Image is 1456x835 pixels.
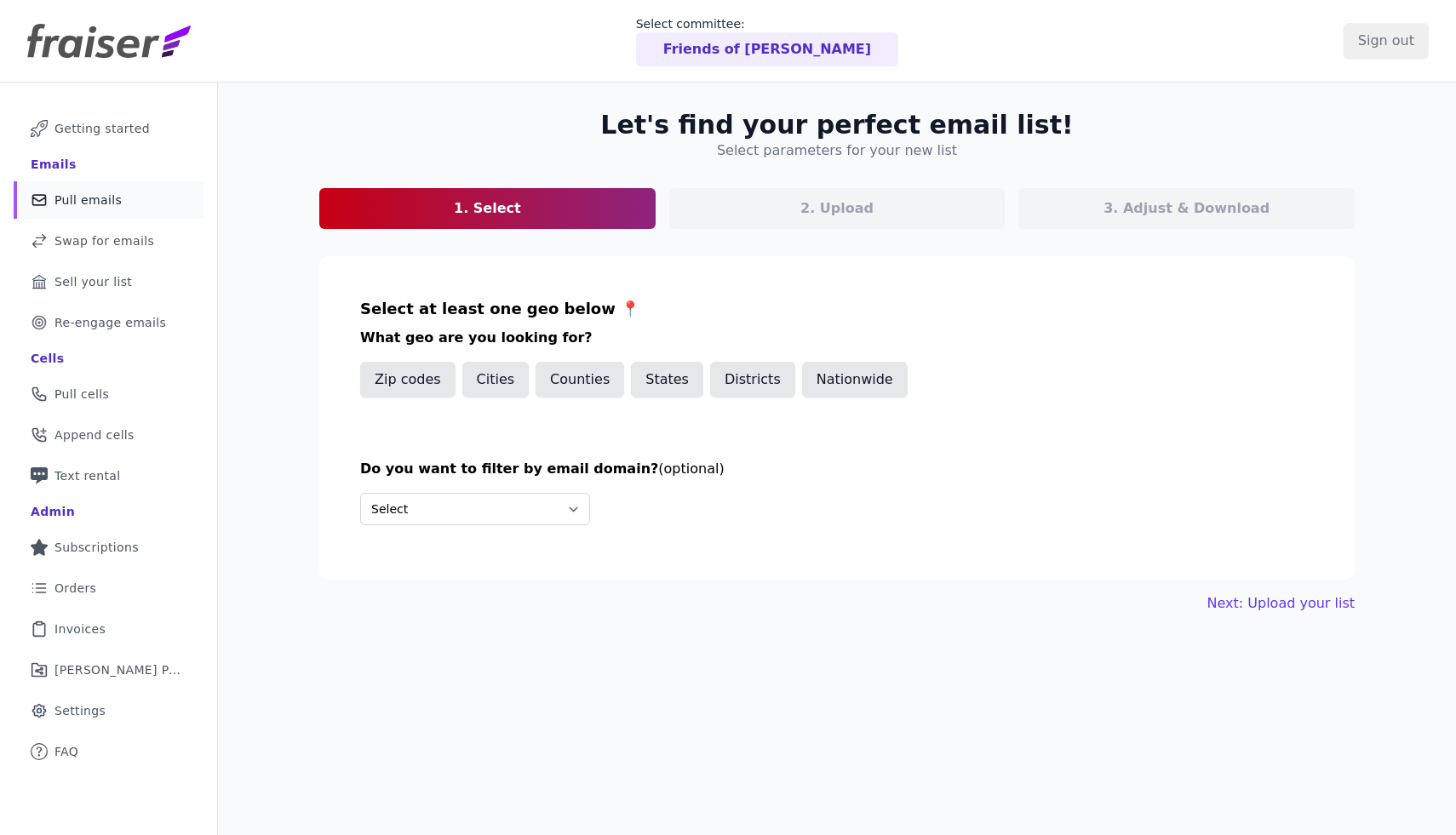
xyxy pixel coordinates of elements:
a: Orders [14,569,203,607]
button: Next: Upload your list [1207,593,1355,614]
div: Admin [31,503,75,520]
a: Sell your list [14,263,203,300]
button: Districts [710,362,795,397]
button: Nationwide [802,362,908,397]
p: 3. Adjust & Download [1103,198,1270,219]
a: FAQ [14,733,203,770]
a: Append cells [14,416,203,454]
a: Re-engage emails [14,304,203,341]
a: Settings [14,692,203,729]
input: Sign out [1344,23,1429,59]
button: Cities [462,362,530,397]
span: Pull emails [54,192,122,209]
button: Zip codes [360,362,456,397]
span: Do you want to filter by email domain? [360,460,658,477]
p: 1. Select [454,198,521,219]
div: Emails [31,156,77,173]
span: Re-engage emails [54,314,166,331]
span: Select at least one geo below 📍 [360,300,639,317]
span: Orders [54,580,96,597]
a: Pull cells [14,375,203,413]
button: Counties [536,362,624,397]
a: 1. Select [319,188,656,229]
a: Subscriptions [14,529,203,566]
a: Getting started [14,110,203,147]
p: Friends of [PERSON_NAME] [663,39,871,60]
a: Text rental [14,457,203,495]
span: (optional) [658,460,724,477]
h3: What geo are you looking for? [360,328,1314,348]
span: Getting started [54,120,150,137]
span: FAQ [54,743,78,760]
span: Invoices [54,621,106,638]
span: Text rental [54,467,121,484]
span: [PERSON_NAME] Performance [54,661,183,678]
div: Cells [31,350,64,367]
a: Pull emails [14,181,203,219]
span: Swap for emails [54,232,154,249]
span: Pull cells [54,386,109,403]
span: Append cells [54,426,135,443]
button: States [631,362,703,397]
h2: Let's find your perfect email list! [600,110,1073,140]
a: [PERSON_NAME] Performance [14,651,203,689]
p: 2. Upload [800,198,874,219]
a: Swap for emails [14,222,203,260]
a: Select committee: Friends of [PERSON_NAME] [636,15,898,66]
h4: Select parameters for your new list [717,140,957,161]
p: Select committee: [636,15,898,32]
a: Invoices [14,610,203,648]
span: Settings [54,702,106,719]
span: Subscriptions [54,539,139,556]
img: Fraiser Logo [27,24,191,58]
span: Sell your list [54,273,132,290]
